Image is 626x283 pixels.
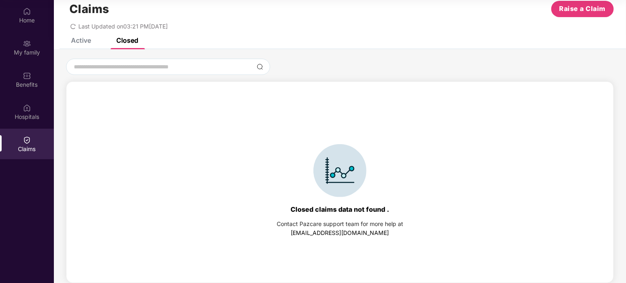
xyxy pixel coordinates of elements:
div: Closed [116,36,138,44]
button: Raise a Claim [551,1,614,17]
img: svg+xml;base64,PHN2ZyBpZD0iQmVuZWZpdHMiIHhtbG5zPSJodHRwOi8vd3d3LnczLm9yZy8yMDAwL3N2ZyIgd2lkdGg9Ij... [23,72,31,80]
span: redo [70,23,76,30]
img: svg+xml;base64,PHN2ZyBpZD0iSG9tZSIgeG1sbnM9Imh0dHA6Ly93d3cudzMub3JnLzIwMDAvc3ZnIiB3aWR0aD0iMjAiIG... [23,7,31,15]
div: Closed claims data not found . [291,205,389,213]
img: svg+xml;base64,PHN2ZyB3aWR0aD0iMjAiIGhlaWdodD0iMjAiIHZpZXdCb3g9IjAgMCAyMCAyMCIgZmlsbD0ibm9uZSIgeG... [23,39,31,48]
span: Raise a Claim [559,4,606,14]
img: svg+xml;base64,PHN2ZyBpZD0iU2VhcmNoLTMyeDMyIiB4bWxucz0iaHR0cDovL3d3dy53My5vcmcvMjAwMC9zdmciIHdpZH... [257,64,263,70]
img: svg+xml;base64,PHN2ZyBpZD0iSWNvbl9DbGFpbSIgZGF0YS1uYW1lPSJJY29uIENsYWltIiB4bWxucz0iaHR0cDovL3d3dy... [313,144,366,197]
a: [EMAIL_ADDRESS][DOMAIN_NAME] [291,229,389,236]
h1: Claims [69,2,109,16]
img: svg+xml;base64,PHN2ZyBpZD0iQ2xhaW0iIHhtbG5zPSJodHRwOi8vd3d3LnczLm9yZy8yMDAwL3N2ZyIgd2lkdGg9IjIwIi... [23,136,31,144]
div: Contact Pazcare support team for more help at [277,219,403,228]
span: Last Updated on 03:21 PM[DATE] [78,23,168,30]
img: svg+xml;base64,PHN2ZyBpZD0iSG9zcGl0YWxzIiB4bWxucz0iaHR0cDovL3d3dy53My5vcmcvMjAwMC9zdmciIHdpZHRoPS... [23,104,31,112]
div: Active [71,36,91,44]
